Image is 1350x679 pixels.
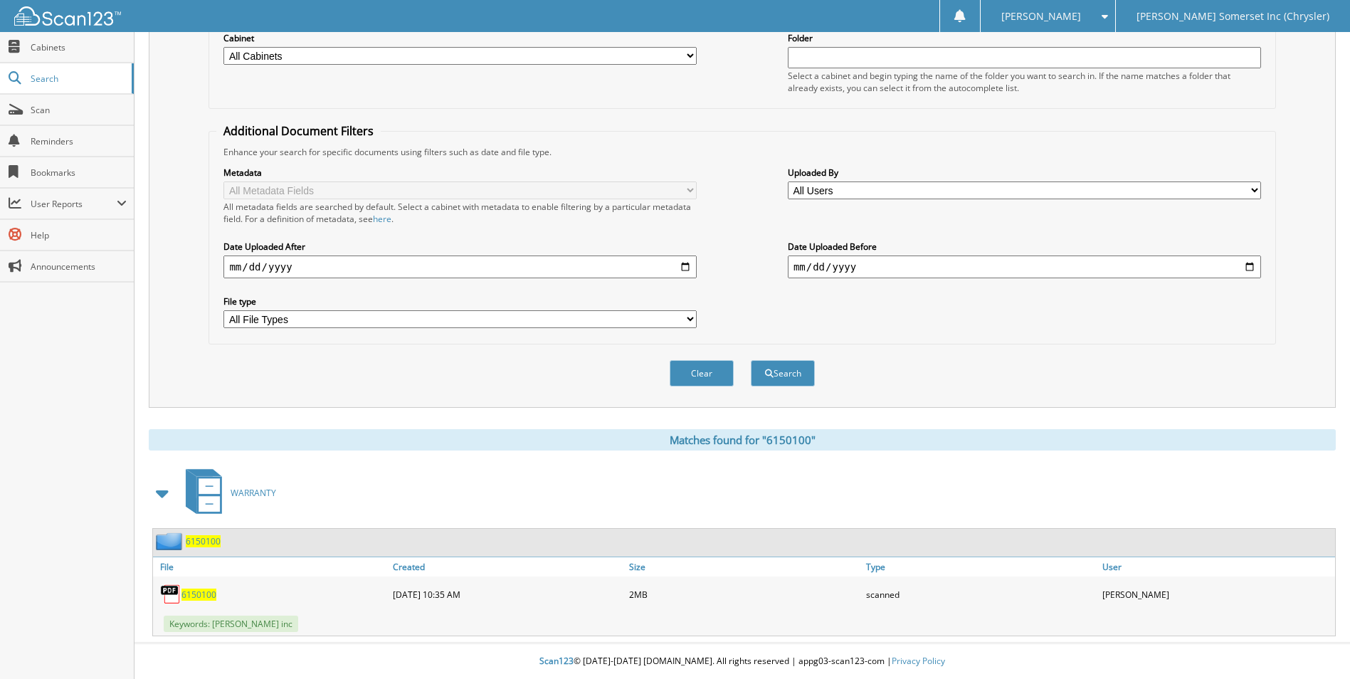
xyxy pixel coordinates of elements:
[788,32,1261,44] label: Folder
[216,146,1267,158] div: Enhance your search for specific documents using filters such as date and file type.
[788,70,1261,94] div: Select a cabinet and begin typing the name of the folder you want to search in. If the name match...
[231,487,276,499] span: WARRANTY
[223,32,697,44] label: Cabinet
[223,295,697,307] label: File type
[223,256,697,278] input: start
[31,260,127,273] span: Announcements
[788,256,1261,278] input: end
[389,557,626,577] a: Created
[31,104,127,116] span: Scan
[31,41,127,53] span: Cabinets
[186,535,221,547] a: 6150100
[1099,580,1335,609] div: [PERSON_NAME]
[31,135,127,147] span: Reminders
[135,644,1350,679] div: © [DATE]-[DATE] [DOMAIN_NAME]. All rights reserved | appg03-scan123-com |
[626,580,862,609] div: 2MB
[373,213,391,225] a: here
[181,589,216,601] a: 6150100
[626,557,862,577] a: Size
[160,584,181,605] img: PDF.png
[216,123,381,139] legend: Additional Document Filters
[31,167,127,179] span: Bookmarks
[1001,12,1081,21] span: [PERSON_NAME]
[389,580,626,609] div: [DATE] 10:35 AM
[31,229,127,241] span: Help
[788,241,1261,253] label: Date Uploaded Before
[223,201,697,225] div: All metadata fields are searched by default. Select a cabinet with metadata to enable filtering b...
[788,167,1261,179] label: Uploaded By
[751,360,815,386] button: Search
[153,557,389,577] a: File
[863,580,1099,609] div: scanned
[539,655,574,667] span: Scan123
[149,429,1336,451] div: Matches found for "6150100"
[1279,611,1350,679] iframe: Chat Widget
[14,6,121,26] img: scan123-logo-white.svg
[156,532,186,550] img: folder2.png
[670,360,734,386] button: Clear
[863,557,1099,577] a: Type
[31,198,117,210] span: User Reports
[164,616,298,632] span: Keywords: [PERSON_NAME] inc
[1137,12,1329,21] span: [PERSON_NAME] Somerset Inc (Chrysler)
[31,73,125,85] span: Search
[223,241,697,253] label: Date Uploaded After
[1099,557,1335,577] a: User
[177,465,276,521] a: WARRANTY
[892,655,945,667] a: Privacy Policy
[223,167,697,179] label: Metadata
